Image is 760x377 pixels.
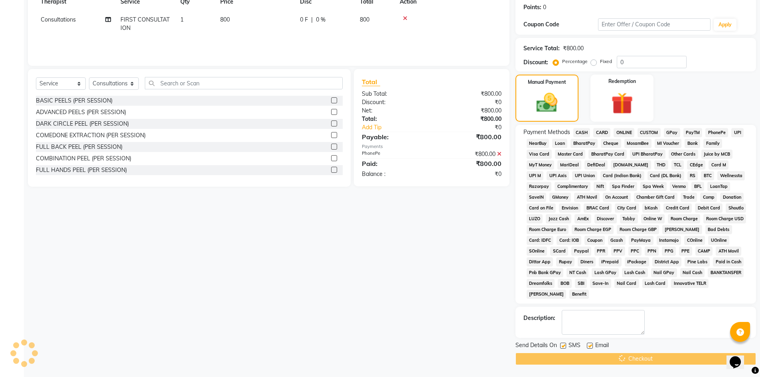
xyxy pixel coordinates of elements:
div: Net: [356,107,432,115]
span: Nail GPay [651,268,677,277]
span: iPackage [625,257,649,266]
span: Innovative TELR [671,279,709,288]
span: PayMaya [629,236,653,245]
iframe: chat widget [726,345,752,369]
span: BharatPay [570,139,598,148]
span: 800 [220,16,230,23]
div: ADVANCED PEELS (PER SESSION) [36,108,126,116]
span: Pnb Bank GPay [527,268,564,277]
span: bKash [642,203,660,213]
span: ONLINE [614,128,634,137]
span: Discover [594,214,617,223]
span: Coupon [584,236,605,245]
span: LoanTap [707,182,730,191]
label: Manual Payment [528,79,566,86]
div: FULL HANDS PEEL (PER SESSION) [36,166,127,174]
span: Comp [700,193,717,202]
span: Other Cards [669,150,698,159]
span: Dreamfolks [527,279,555,288]
span: 800 [360,16,369,23]
span: Gcash [608,236,626,245]
span: [PERSON_NAME] [662,225,702,234]
span: Send Details On [515,341,557,351]
span: Trade [681,193,697,202]
span: Chamber Gift Card [634,193,677,202]
div: ₹0 [444,123,507,132]
span: Nail Card [614,279,639,288]
span: Save-In [590,279,611,288]
span: Online W [641,214,665,223]
span: Benefit [569,290,589,299]
div: ₹0 [432,98,507,107]
span: Lash GPay [592,268,619,277]
span: BANKTANSFER [708,268,744,277]
span: Envision [559,203,580,213]
span: Jazz Cash [546,214,571,223]
span: CEdge [687,160,705,170]
span: BharatPay Card [588,150,627,159]
span: UPI [731,128,744,137]
span: On Account [603,193,631,202]
input: Enter Offer / Coupon Code [598,18,711,31]
span: LUZO [527,214,543,223]
div: 0 [543,3,546,12]
div: ₹800.00 [432,150,507,158]
span: 1 [180,16,184,23]
span: 0 % [316,16,326,24]
span: PhonePe [705,128,728,137]
span: 0 F [300,16,308,24]
span: PPV [611,247,625,256]
div: BASIC PEELS (PER SESSION) [36,97,113,105]
span: Room Charge [668,214,700,223]
span: Card: IOB [557,236,581,245]
span: Card (DL Bank) [647,171,684,180]
div: Description: [523,314,555,322]
span: Venmo [670,182,689,191]
span: Shoutlo [726,203,746,213]
span: SMS [569,341,580,351]
span: CUSTOM [638,128,661,137]
span: Card: IDFC [527,236,554,245]
span: GPay [664,128,680,137]
span: Family [703,139,722,148]
span: UPI Union [572,171,597,180]
span: Complimentary [555,182,590,191]
span: Card M [709,160,728,170]
span: NearBuy [527,139,549,148]
div: ₹800.00 [432,159,507,168]
span: Nift [594,182,606,191]
span: Diners [578,257,596,266]
span: Lash Card [642,279,668,288]
span: Nail Cash [680,268,705,277]
div: COMEDONE EXTRACTION (PER SESSION) [36,131,146,140]
span: Room Charge GBP [617,225,659,234]
div: Discount: [356,98,432,107]
span: MosamBee [624,139,651,148]
label: Redemption [608,78,636,85]
span: AmEx [574,214,591,223]
span: Bad Debts [705,225,732,234]
span: Card on File [527,203,556,213]
span: SaveIN [527,193,547,202]
div: ₹800.00 [432,107,507,115]
div: Service Total: [523,44,560,53]
span: PPR [594,247,608,256]
div: Paid: [356,159,432,168]
span: iPrepaid [599,257,622,266]
span: PayTM [683,128,703,137]
span: Rupay [556,257,574,266]
div: Sub Total: [356,90,432,98]
span: Instamojo [657,236,681,245]
img: _gift.svg [604,90,640,117]
span: TCL [671,160,684,170]
span: FIRST CONSULTATION [120,16,170,32]
span: Room Charge EGP [572,225,614,234]
span: Dittor App [527,257,553,266]
span: Card (Indian Bank) [600,171,644,180]
span: THD [654,160,668,170]
span: Juice by MCB [701,150,733,159]
input: Search or Scan [145,77,343,89]
span: RS [687,171,698,180]
div: COMBINATION PEEL (PER SESSION) [36,154,131,163]
span: Paypal [571,247,591,256]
